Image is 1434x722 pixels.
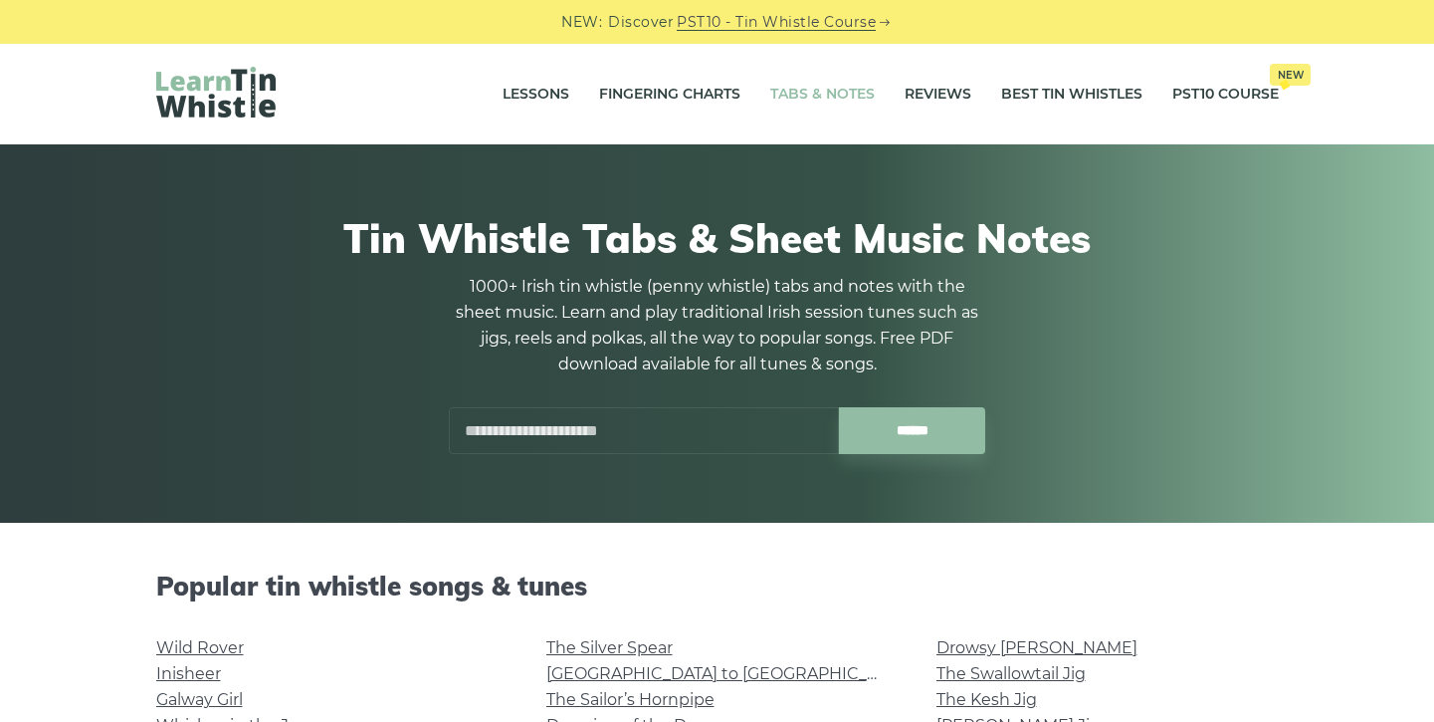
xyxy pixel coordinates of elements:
[1001,70,1142,120] a: Best Tin Whistles
[1270,64,1311,86] span: New
[156,690,243,709] a: Galway Girl
[936,690,1037,709] a: The Kesh Jig
[546,690,715,709] a: The Sailor’s Hornpipe
[1172,70,1279,120] a: PST10 CourseNew
[156,638,244,657] a: Wild Rover
[156,664,221,683] a: Inisheer
[546,664,914,683] a: [GEOGRAPHIC_DATA] to [GEOGRAPHIC_DATA]
[156,214,1279,262] h1: Tin Whistle Tabs & Sheet Music Notes
[936,638,1137,657] a: Drowsy [PERSON_NAME]
[156,571,1279,602] h2: Popular tin whistle songs & tunes
[905,70,971,120] a: Reviews
[546,638,673,657] a: The Silver Spear
[156,67,276,118] img: LearnTinWhistle.com
[449,274,986,377] p: 1000+ Irish tin whistle (penny whistle) tabs and notes with the sheet music. Learn and play tradi...
[770,70,875,120] a: Tabs & Notes
[599,70,740,120] a: Fingering Charts
[936,664,1086,683] a: The Swallowtail Jig
[503,70,569,120] a: Lessons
